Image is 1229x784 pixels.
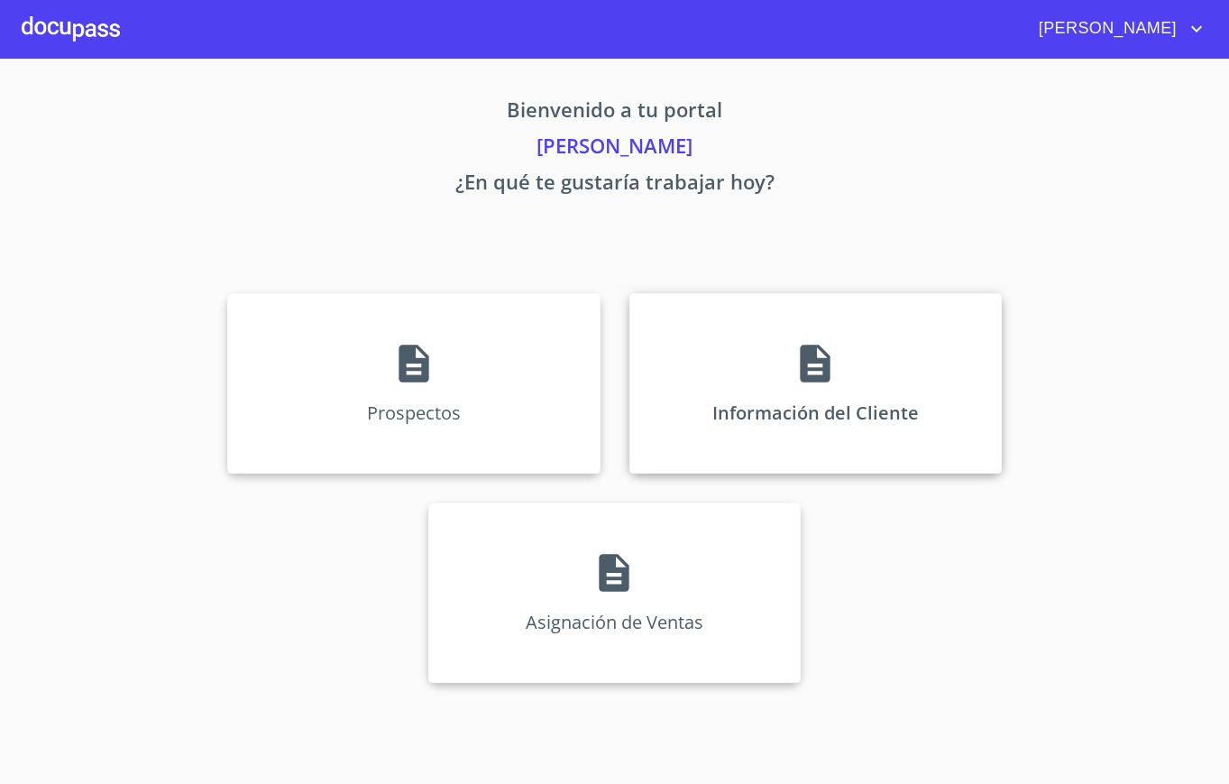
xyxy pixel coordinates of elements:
[1025,14,1186,43] span: [PERSON_NAME]
[1025,14,1207,43] button: account of current user
[526,610,703,634] p: Asignación de Ventas
[712,401,919,425] p: Información del Cliente
[367,401,461,425] p: Prospectos
[60,167,1170,203] p: ¿En qué te gustaría trabajar hoy?
[60,131,1170,167] p: [PERSON_NAME]
[60,95,1170,131] p: Bienvenido a tu portal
